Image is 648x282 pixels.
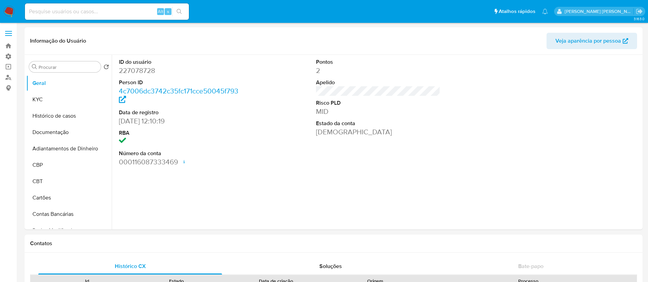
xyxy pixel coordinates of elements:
span: Soluções [319,262,342,270]
dd: [DEMOGRAPHIC_DATA] [316,127,441,137]
span: Veja aparência por pessoa [555,33,621,49]
dt: Data de registro [119,109,244,116]
button: Documentação [26,124,112,140]
dt: Risco PLD [316,99,441,107]
span: s [167,8,169,15]
dd: 2 [316,66,441,75]
button: search-icon [172,7,186,16]
button: Cartões [26,190,112,206]
dd: 000116087333469 [119,157,244,167]
input: Pesquise usuários ou casos... [25,7,189,16]
button: KYC [26,91,112,108]
button: CBT [26,173,112,190]
a: 4c7006dc3742c35fc171cce50045f793 [119,86,238,105]
button: Dados Modificados [26,222,112,239]
button: Geral [26,75,112,91]
dd: MID [316,107,441,116]
span: Histórico CX [115,262,146,270]
button: Adiantamentos de Dinheiro [26,140,112,157]
dt: Número da conta [119,150,244,157]
span: Alt [158,8,163,15]
dt: Pontos [316,58,441,66]
dt: RBA [119,129,244,137]
span: Atalhos rápidos [499,8,535,15]
a: Sair [636,8,643,15]
dd: 227078728 [119,66,244,75]
p: marcos.borges@mercadopago.com.br [565,8,634,15]
button: Histórico de casos [26,108,112,124]
button: Retornar ao pedido padrão [104,64,109,72]
dt: Estado da conta [316,120,441,127]
dt: Apelido [316,79,441,86]
input: Procurar [39,64,98,70]
h1: Informação do Usuário [30,38,86,44]
a: Notificações [542,9,548,14]
span: Bate-papo [518,262,543,270]
button: CBP [26,157,112,173]
button: Procurar [32,64,37,70]
dt: Person ID [119,79,244,86]
button: Veja aparência por pessoa [547,33,637,49]
h1: Contatos [30,240,637,247]
dt: ID do usuário [119,58,244,66]
dd: [DATE] 12:10:19 [119,116,244,126]
button: Contas Bancárias [26,206,112,222]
